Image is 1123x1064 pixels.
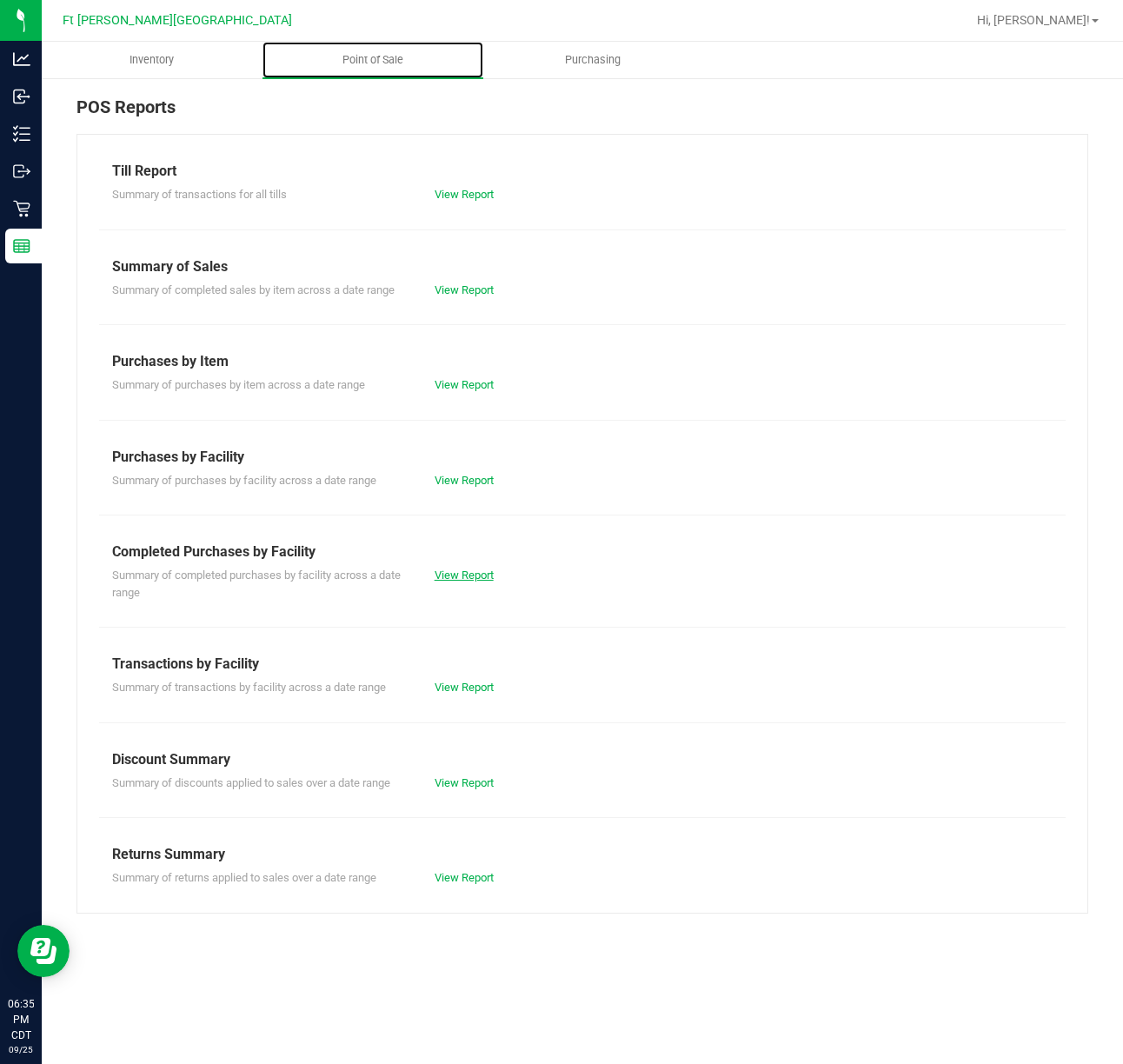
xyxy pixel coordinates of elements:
span: Summary of completed purchases by facility across a date range [112,569,401,599]
a: View Report [435,569,494,582]
span: Summary of returns applied to sales over a date range [112,871,376,884]
div: Returns Summary [112,844,1053,865]
div: Summary of Sales [112,256,1053,277]
p: 06:35 PM CDT [8,996,34,1043]
a: View Report [435,776,494,789]
a: Inventory [42,42,262,78]
a: Point of Sale [262,42,483,78]
span: Inventory [106,52,197,68]
div: Completed Purchases by Facility [112,542,1053,562]
inline-svg: Reports [13,237,30,255]
div: Purchases by Item [112,351,1053,372]
span: Hi, [PERSON_NAME]! [977,13,1090,27]
div: Till Report [112,161,1053,182]
inline-svg: Retail [13,200,30,217]
a: View Report [435,188,494,201]
iframe: Resource center [17,925,70,977]
inline-svg: Outbound [13,163,30,180]
a: View Report [435,283,494,296]
span: Point of Sale [319,52,427,68]
p: 09/25 [8,1043,34,1056]
inline-svg: Inbound [13,88,30,105]
span: Summary of purchases by item across a date range [112,378,365,391]
div: POS Reports [76,94,1088,134]
a: View Report [435,378,494,391]
span: Summary of discounts applied to sales over a date range [112,776,390,789]
div: Transactions by Facility [112,654,1053,675]
span: Ft [PERSON_NAME][GEOGRAPHIC_DATA] [63,13,292,28]
span: Purchasing [542,52,644,68]
span: Summary of purchases by facility across a date range [112,474,376,487]
inline-svg: Inventory [13,125,30,143]
span: Summary of transactions for all tills [112,188,287,201]
a: View Report [435,681,494,694]
a: View Report [435,474,494,487]
span: Summary of completed sales by item across a date range [112,283,395,296]
a: View Report [435,871,494,884]
div: Purchases by Facility [112,447,1053,468]
a: Purchasing [483,42,704,78]
span: Summary of transactions by facility across a date range [112,681,386,694]
inline-svg: Analytics [13,50,30,68]
div: Discount Summary [112,749,1053,770]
